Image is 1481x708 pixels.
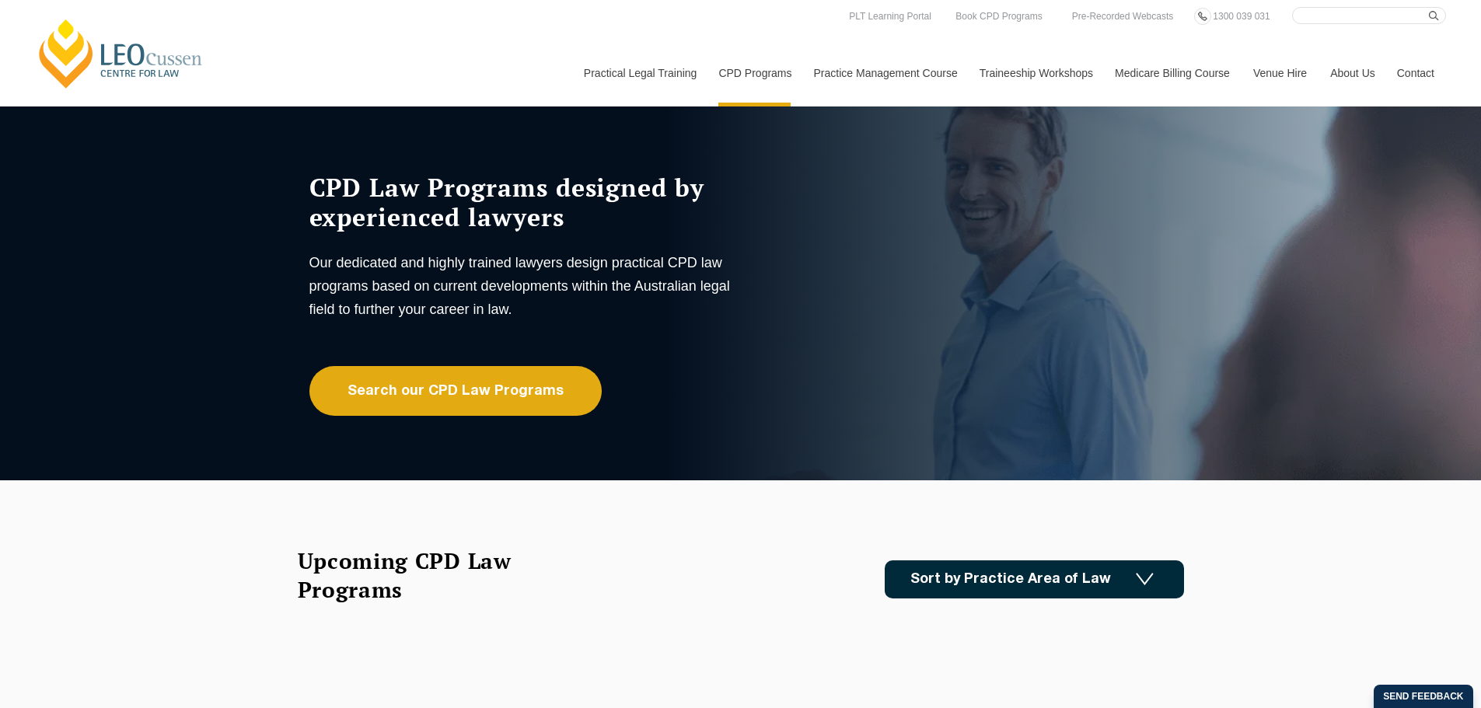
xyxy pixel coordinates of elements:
[1209,8,1273,25] a: 1300 039 031
[802,40,968,106] a: Practice Management Course
[1385,40,1446,106] a: Contact
[1136,573,1154,586] img: Icon
[1213,11,1270,22] span: 1300 039 031
[968,40,1103,106] a: Traineeship Workshops
[309,173,737,232] h1: CPD Law Programs designed by experienced lawyers
[298,546,550,604] h2: Upcoming CPD Law Programs
[885,560,1184,598] a: Sort by Practice Area of Law
[309,251,737,321] p: Our dedicated and highly trained lawyers design practical CPD law programs based on current devel...
[309,366,602,416] a: Search our CPD Law Programs
[707,40,802,106] a: CPD Programs
[1103,40,1242,106] a: Medicare Billing Course
[1377,604,1442,669] iframe: LiveChat chat widget
[1068,8,1178,25] a: Pre-Recorded Webcasts
[952,8,1046,25] a: Book CPD Programs
[572,40,707,106] a: Practical Legal Training
[1319,40,1385,106] a: About Us
[35,17,207,90] a: [PERSON_NAME] Centre for Law
[845,8,935,25] a: PLT Learning Portal
[1242,40,1319,106] a: Venue Hire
